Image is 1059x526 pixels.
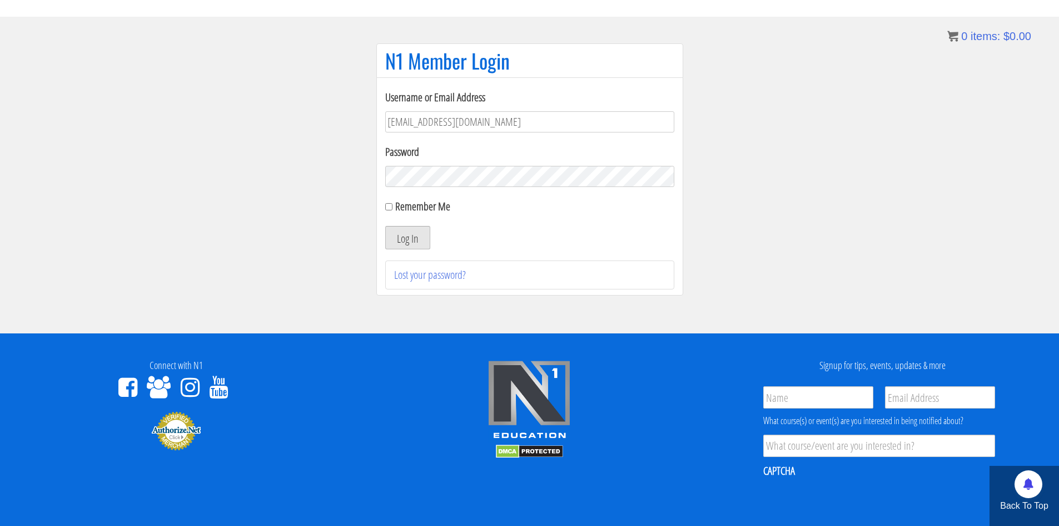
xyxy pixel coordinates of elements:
p: Back To Top [990,499,1059,513]
span: $ [1003,30,1010,42]
img: DMCA.com Protection Status [496,445,563,458]
bdi: 0.00 [1003,30,1031,42]
span: 0 [961,30,967,42]
img: Authorize.Net Merchant - Click to Verify [151,411,201,451]
a: Lost your password? [394,267,466,282]
input: What course/event are you interested in? [763,435,995,457]
label: CAPTCHA [763,464,795,478]
h1: N1 Member Login [385,50,674,72]
input: Email Address [885,386,995,409]
img: icon11.png [947,31,958,42]
input: Name [763,386,873,409]
label: Password [385,144,674,160]
button: Log In [385,226,430,249]
label: Username or Email Address [385,89,674,106]
h4: Signup for tips, events, updates & more [714,360,1051,371]
span: items: [971,30,1000,42]
label: Remember Me [395,199,450,214]
a: 0 items: $0.00 [947,30,1031,42]
div: What course(s) or event(s) are you interested in being notified about? [763,414,995,427]
img: n1-edu-logo [488,360,571,443]
h4: Connect with N1 [8,360,345,371]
